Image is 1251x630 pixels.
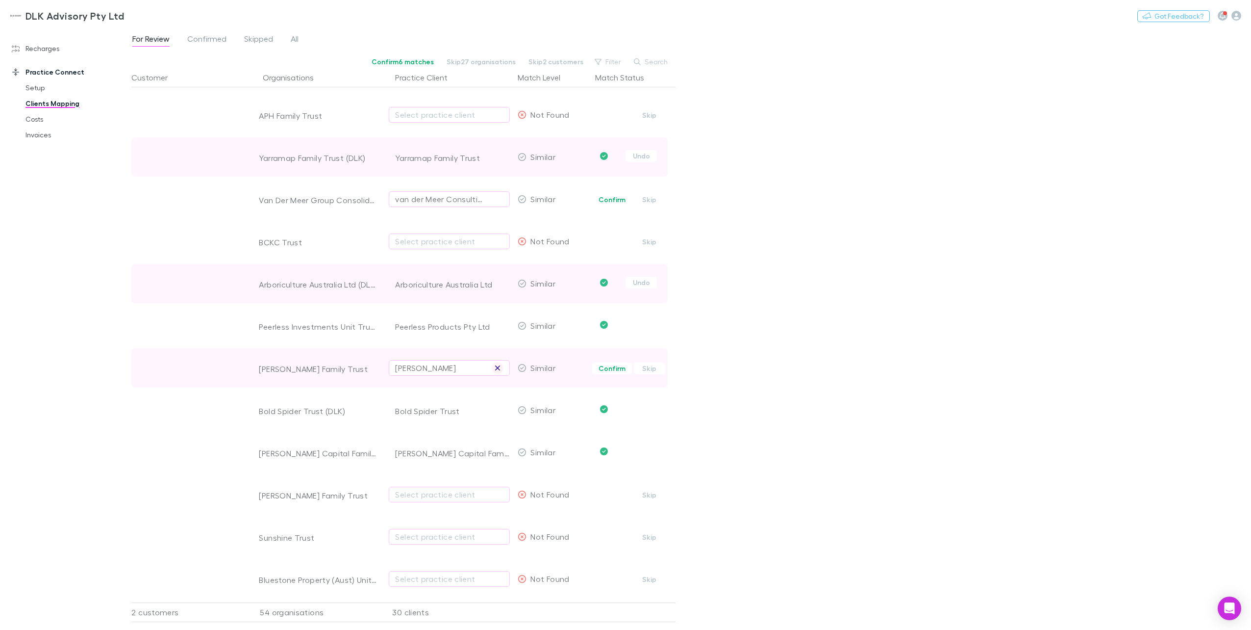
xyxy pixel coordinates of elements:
[389,107,510,123] button: Select practice client
[592,363,632,374] button: Confirm
[600,447,608,455] svg: Confirmed
[395,489,503,500] div: Select practice client
[259,237,377,247] div: BCKC Trust
[600,321,608,329] svg: Confirmed
[291,34,299,47] span: All
[389,529,510,545] button: Select practice client
[395,531,503,543] div: Select practice client
[395,573,503,585] div: Select practice client
[634,109,665,121] button: Skip
[600,405,608,413] svg: Confirmed
[530,321,555,330] span: Similar
[4,4,130,27] a: DLK Advisory Pty Ltd
[259,448,377,458] div: [PERSON_NAME] Capital Family Trust No 2.
[259,322,377,332] div: Peerless Investments Unit Trust
[259,280,377,289] div: Arboriculture Australia Ltd (DLK version)
[244,34,273,47] span: Skipped
[530,152,555,161] span: Similar
[625,150,657,162] button: Undo
[259,406,377,416] div: Bold Spider Trust (DLK)
[249,603,381,622] div: 54 organisations
[530,574,569,583] span: Not Found
[395,307,510,346] div: Peerless Products Pty Ltd
[16,96,137,111] a: Clients Mapping
[1218,597,1241,620] div: Open Intercom Messenger
[16,127,137,143] a: Invoices
[530,236,569,246] span: Not Found
[389,487,510,502] button: Select practice client
[395,138,510,178] div: Yarramap Family Trust
[629,56,674,68] button: Search
[530,110,569,119] span: Not Found
[440,56,522,68] button: Skip27 organisations
[1137,10,1210,22] button: Got Feedback?
[530,194,555,204] span: Similar
[592,194,632,206] button: Confirm
[263,68,325,87] button: Organisations
[600,279,608,287] svg: Confirmed
[530,363,555,372] span: Similar
[625,277,657,289] button: Undo
[259,195,377,205] div: Van Der Meer Group Consolidated
[259,364,377,374] div: [PERSON_NAME] Family Trust
[518,68,572,87] button: Match Level
[25,10,124,22] h3: DLK Advisory Pty Ltd
[600,152,608,160] svg: Confirmed
[595,68,656,87] button: Match Status
[634,363,665,374] button: Skip
[522,56,590,68] button: Skip2 customers
[530,490,569,499] span: Not Found
[395,193,484,205] div: van der Meer Consulting Group Pty Limited
[259,533,377,543] div: Sunshine Trust
[259,575,377,585] div: Bluestone Property (Aust) Unit Trust
[530,279,555,288] span: Similar
[389,360,510,376] button: [PERSON_NAME]
[590,56,627,68] button: Filter
[2,64,137,80] a: Practice Connect
[395,236,503,247] div: Select practice client
[16,111,137,127] a: Costs
[389,234,510,249] button: Select practice client
[381,603,514,622] div: 30 clients
[634,236,665,248] button: Skip
[530,447,555,457] span: Similar
[395,68,459,87] button: Practice Client
[2,41,137,56] a: Recharges
[530,532,569,541] span: Not Found
[634,531,665,543] button: Skip
[365,56,440,68] button: Confirm6 matches
[389,571,510,587] button: Select practice client
[259,153,377,163] div: Yarramap Family Trust (DLK)
[187,34,226,47] span: Confirmed
[395,434,510,473] div: [PERSON_NAME] Capital Family Trust No 2
[131,603,249,622] div: 2 customers
[259,491,377,500] div: [PERSON_NAME] Family Trust
[395,362,456,374] div: [PERSON_NAME]
[395,265,510,304] div: Arboriculture Australia Ltd
[131,68,179,87] button: Customer
[132,34,170,47] span: For Review
[634,194,665,206] button: Skip
[395,392,510,431] div: Bold Spider Trust
[259,111,377,121] div: APH Family Trust
[395,109,503,121] div: Select practice client
[389,191,510,207] button: van der Meer Consulting Group Pty Limited
[530,405,555,415] span: Similar
[634,489,665,501] button: Skip
[10,10,22,22] img: DLK Advisory Pty Ltd's Logo
[634,574,665,585] button: Skip
[16,80,137,96] a: Setup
